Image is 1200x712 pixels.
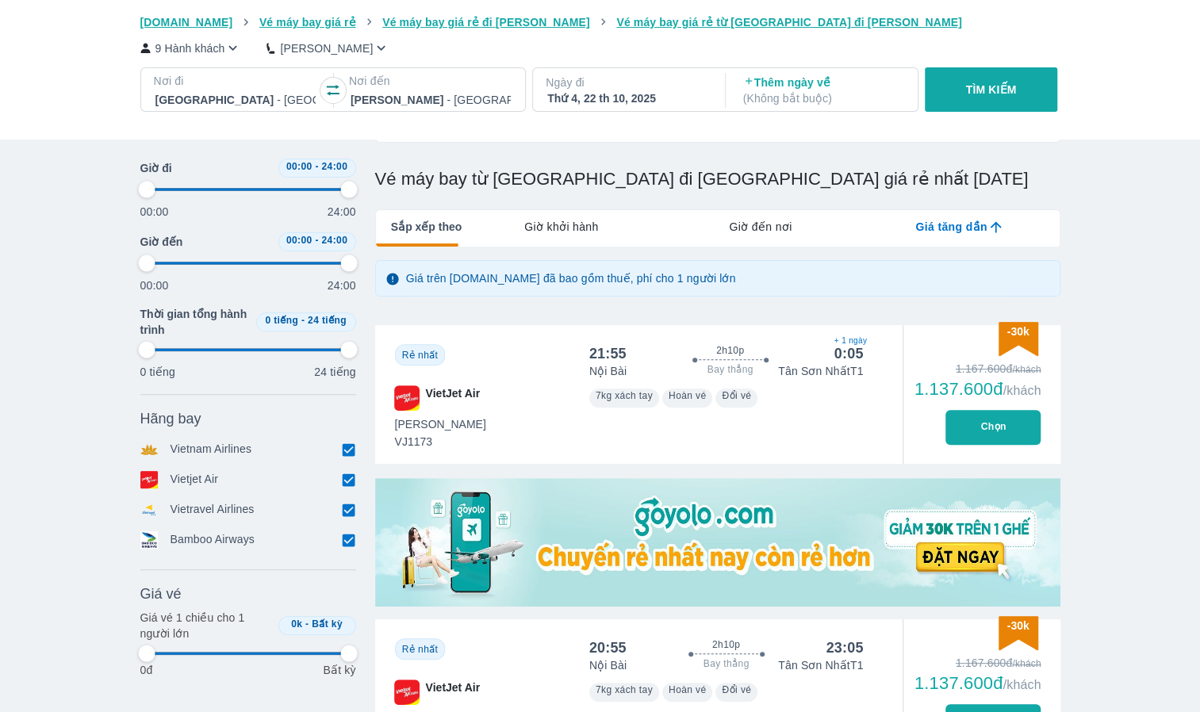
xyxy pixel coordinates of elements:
div: 1.137.600đ [914,674,1041,693]
span: 24:00 [321,161,347,172]
span: 0 tiếng [265,315,298,326]
p: Tân Sơn Nhất T1 [778,363,863,379]
p: Tân Sơn Nhất T1 [778,657,863,673]
p: TÌM KIẾM [966,82,1017,98]
span: VietJet Air [426,385,480,411]
span: VJ1173 [395,434,486,450]
span: Đổi vé [722,684,751,695]
img: discount [999,322,1038,356]
span: Giá vé [140,584,182,603]
span: Hoàn vé [669,390,707,401]
div: 20:55 [589,638,627,657]
span: + 1 ngày [834,335,864,347]
span: 00:00 [286,235,312,246]
p: Giá trên [DOMAIN_NAME] đã bao gồm thuế, phí cho 1 người lớn [406,270,736,286]
img: media-0 [375,478,1060,607]
button: TÌM KIẾM [925,67,1057,112]
p: Vietravel Airlines [171,501,255,519]
span: Giờ đến nơi [729,219,792,235]
button: Chọn [945,410,1041,445]
p: Nơi đi [154,73,317,89]
p: ( Không bắt buộc ) [743,90,903,106]
span: -30k [1006,325,1029,338]
p: 9 Hành khách [155,40,225,56]
span: 00:00 [286,161,312,172]
span: 7kg xách tay [596,684,653,695]
button: 9 Hành khách [140,40,242,56]
span: [PERSON_NAME] [395,416,486,432]
span: Rẻ nhất [402,644,438,655]
p: Thêm ngày về [743,75,903,106]
h1: Vé máy bay từ [GEOGRAPHIC_DATA] đi [GEOGRAPHIC_DATA] giá rẻ nhất [DATE] [375,168,1060,190]
nav: breadcrumb [140,14,1060,30]
p: 0đ [140,662,153,678]
span: Vé máy bay giá rẻ đi [PERSON_NAME] [382,16,590,29]
div: 1.167.600đ [914,361,1041,377]
span: Vé máy bay giá rẻ từ [GEOGRAPHIC_DATA] đi [PERSON_NAME] [616,16,962,29]
span: Giờ đến [140,234,183,250]
p: Giá vé 1 chiều cho 1 người lớn [140,610,272,641]
p: 24 tiếng [314,364,355,380]
p: Bất kỳ [323,662,355,678]
p: [PERSON_NAME] [280,40,373,56]
p: 24:00 [328,204,356,220]
span: Sắp xếp theo [391,219,462,235]
div: 23:05 [826,638,863,657]
span: -30k [1006,619,1029,632]
span: VietJet Air [426,679,480,705]
span: - [301,315,305,326]
span: 24:00 [321,235,347,246]
p: 0 tiếng [140,364,175,380]
span: 2h10p [712,638,740,651]
span: Vé máy bay giá rẻ [259,16,356,29]
span: Hoàn vé [669,684,707,695]
img: VJ [394,679,420,705]
img: VJ [394,385,420,411]
img: discount [999,616,1038,650]
div: 1.167.600đ [914,655,1041,671]
span: Rẻ nhất [402,350,438,361]
span: Đổi vé [722,390,751,401]
span: 24 tiếng [308,315,347,326]
div: Thứ 4, 22 th 10, 2025 [547,90,707,106]
span: Giá tăng dần [915,219,987,235]
p: Vietjet Air [171,471,219,488]
p: Bamboo Airways [171,531,255,549]
div: 21:55 [589,344,627,363]
p: Nội Bài [589,363,627,379]
span: Giờ đi [140,160,172,176]
span: - [315,235,318,246]
div: 0:05 [834,344,864,363]
span: [DOMAIN_NAME] [140,16,233,29]
span: 2h10p [716,344,744,357]
span: Bất kỳ [312,618,343,630]
p: Nơi đến [349,73,512,89]
span: /khách [1003,678,1041,691]
p: 24:00 [328,278,356,293]
span: Thời gian tổng hành trình [140,306,250,338]
p: Vietnam Airlines [171,441,252,458]
span: 0k [291,618,302,630]
div: 1.137.600đ [914,380,1041,399]
div: lab API tabs example [462,210,1059,243]
button: [PERSON_NAME] [266,40,389,56]
span: Hãng bay [140,409,201,428]
p: 00:00 [140,204,169,220]
span: 7kg xách tay [596,390,653,401]
p: Nội Bài [589,657,627,673]
p: Ngày đi [546,75,709,90]
span: - [305,618,309,630]
span: - [315,161,318,172]
span: /khách [1003,384,1041,397]
p: 00:00 [140,278,169,293]
span: Giờ khởi hành [524,219,598,235]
